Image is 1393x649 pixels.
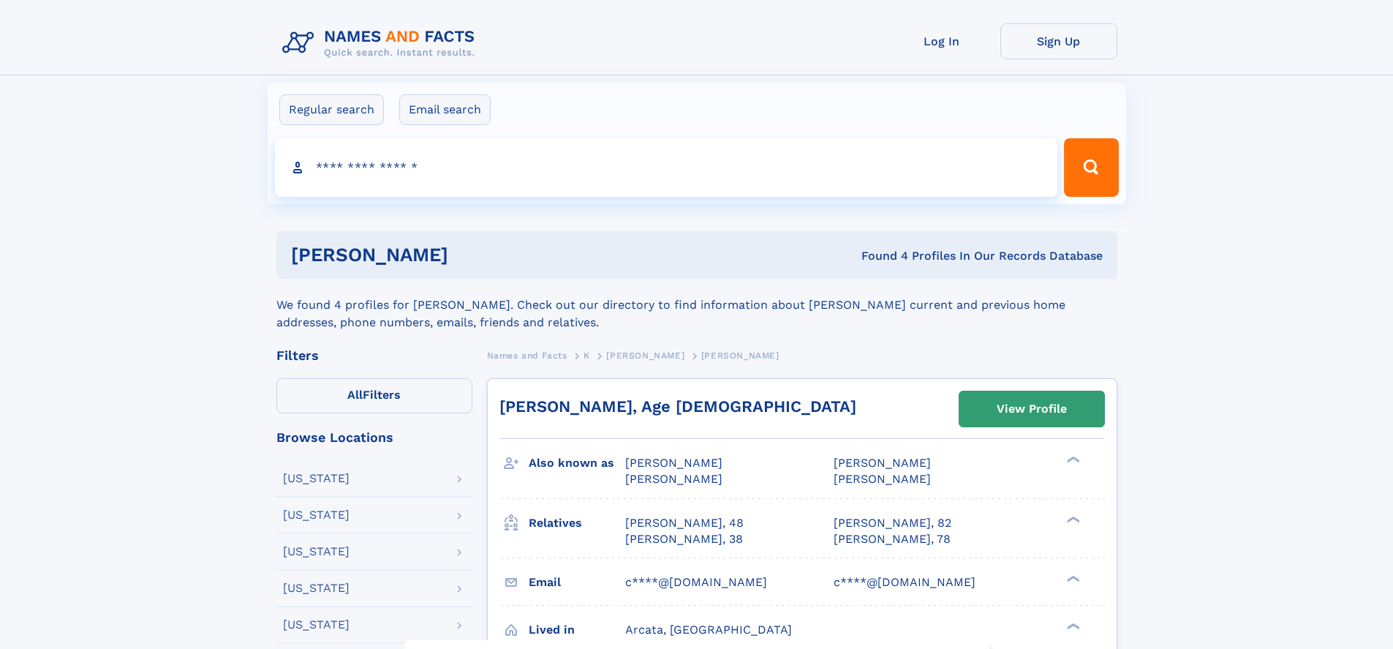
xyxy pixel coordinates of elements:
[529,511,625,536] h3: Relatives
[291,246,655,264] h1: [PERSON_NAME]
[1000,23,1117,59] a: Sign Up
[276,279,1117,331] div: We found 4 profiles for [PERSON_NAME]. Check out our directory to find information about [PERSON_...
[584,346,590,364] a: K
[701,350,779,361] span: [PERSON_NAME]
[1063,621,1081,631] div: ❯
[276,431,472,444] div: Browse Locations
[279,94,384,125] label: Regular search
[529,451,625,476] h3: Also known as
[606,350,684,361] span: [PERSON_NAME]
[276,23,487,63] img: Logo Names and Facts
[1063,455,1081,465] div: ❯
[1063,514,1081,524] div: ❯
[283,473,350,484] div: [US_STATE]
[625,472,722,486] span: [PERSON_NAME]
[834,531,951,547] a: [PERSON_NAME], 78
[1064,138,1118,197] button: Search Button
[625,456,722,470] span: [PERSON_NAME]
[959,391,1104,427] a: View Profile
[487,346,567,364] a: Names and Facts
[276,349,472,362] div: Filters
[283,582,350,594] div: [US_STATE]
[283,546,350,558] div: [US_STATE]
[654,248,1103,264] div: Found 4 Profiles In Our Records Database
[997,392,1067,426] div: View Profile
[834,456,931,470] span: [PERSON_NAME]
[834,472,931,486] span: [PERSON_NAME]
[347,388,363,402] span: All
[283,509,350,521] div: [US_STATE]
[1063,574,1081,583] div: ❯
[529,618,625,642] h3: Lived in
[834,515,951,531] a: [PERSON_NAME], 82
[584,350,590,361] span: K
[625,515,744,531] a: [PERSON_NAME], 48
[275,138,1058,197] input: search input
[883,23,1000,59] a: Log In
[276,378,472,413] label: Filters
[399,94,491,125] label: Email search
[499,397,856,416] a: [PERSON_NAME], Age [DEMOGRAPHIC_DATA]
[283,619,350,631] div: [US_STATE]
[529,570,625,595] h3: Email
[625,531,743,547] a: [PERSON_NAME], 38
[606,346,684,364] a: [PERSON_NAME]
[625,623,792,637] span: Arcata, [GEOGRAPHIC_DATA]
